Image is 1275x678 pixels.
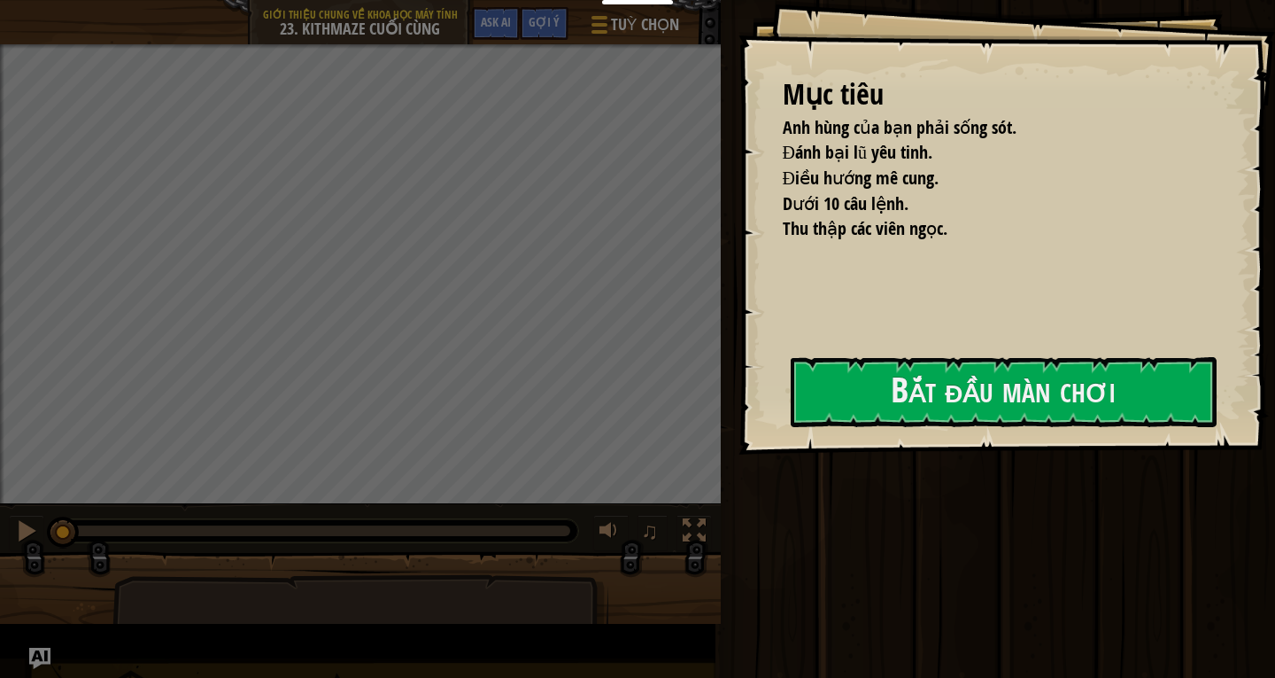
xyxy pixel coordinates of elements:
[761,140,1209,166] li: Đánh bại lũ yêu tinh.
[783,74,1213,115] div: Mục tiêu
[593,515,629,551] button: Tùy chỉnh âm lượng
[481,13,511,30] span: Ask AI
[783,191,908,215] span: Dưới 10 câu lệnh.
[29,648,50,669] button: Ask AI
[761,216,1209,242] li: Thu thập các viên ngọc.
[791,357,1217,427] button: Bắt đầu màn chơi
[577,7,690,49] button: Tuỳ chọn
[761,166,1209,191] li: Điều hướng mê cung.
[637,515,668,551] button: ♫
[783,115,1016,139] span: Anh hùng của bạn phải sống sót.
[761,115,1209,141] li: Anh hùng của bạn phải sống sót.
[9,515,44,551] button: Ctrl + P: Pause
[783,140,932,164] span: Đánh bại lũ yêu tinh.
[611,13,679,36] span: Tuỳ chọn
[761,191,1209,217] li: Dưới 10 câu lệnh.
[783,216,947,240] span: Thu thập các viên ngọc.
[676,515,712,551] button: Bật tắt chế độ toàn màn hình
[472,7,520,40] button: Ask AI
[641,518,659,544] span: ♫
[783,166,939,190] span: Điều hướng mê cung.
[529,13,560,30] span: Gợi ý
